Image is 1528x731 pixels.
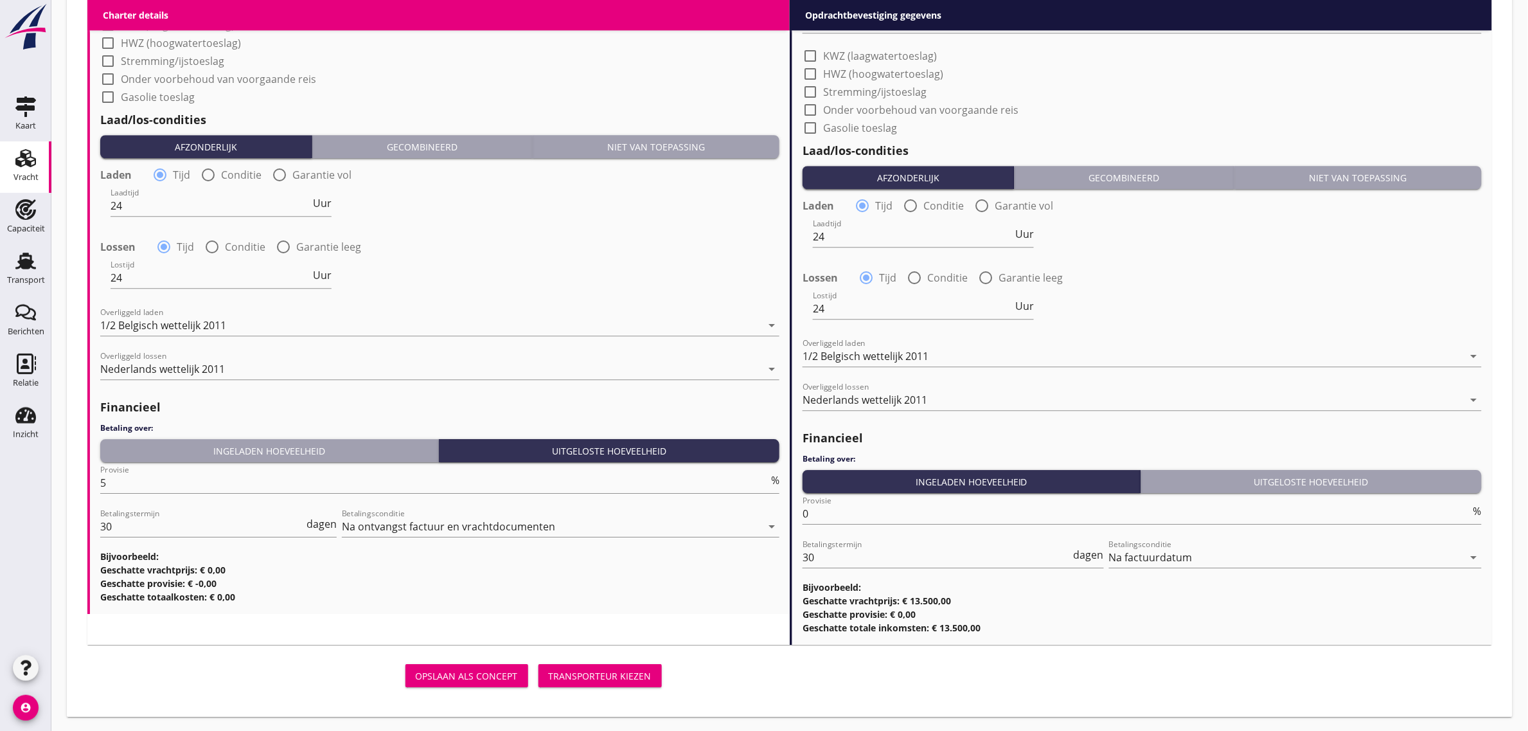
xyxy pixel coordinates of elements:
input: Betalingstermijn [100,516,304,537]
label: Onder voorbehoud van voorgaande reis [121,73,316,86]
div: Gecombineerd [1020,171,1229,185]
h2: Laad/los-condities [100,111,779,129]
div: dagen [304,519,337,529]
button: Transporteur kiezen [538,664,662,687]
i: arrow_drop_down [1466,550,1482,565]
h3: Geschatte totale inkomsten: € 13.500,00 [803,621,1482,635]
div: Nederlands wettelijk 2011 [100,363,225,375]
h2: Financieel [100,399,779,416]
h3: Bijvoorbeeld: [803,581,1482,594]
h3: Geschatte provisie: € -0,00 [100,577,779,590]
label: Onder voorbehoud van voorgaande reis [823,104,1018,116]
i: arrow_drop_down [764,519,779,534]
label: Conditie [225,240,265,253]
div: dagen [1071,550,1104,560]
span: Uur [1015,229,1034,239]
div: Opslaan als concept [416,669,518,683]
h3: Geschatte vrachtprijs: € 0,00 [100,563,779,577]
span: Uur [1015,301,1034,311]
button: Ingeladen hoeveelheid [100,439,439,462]
div: 1/2 Belgisch wettelijk 2011 [803,350,928,362]
i: arrow_drop_down [764,361,779,377]
label: Garantie vol [292,168,351,181]
h3: Geschatte totaalkosten: € 0,00 [100,590,779,604]
h2: Financieel [803,429,1482,447]
label: HWZ (hoogwatertoeslag) [823,68,943,80]
label: Garantie leeg [296,240,361,253]
button: Opslaan als concept [405,664,528,687]
h4: Betaling over: [100,422,779,434]
label: Tijd [173,168,190,181]
strong: Lossen [803,271,838,284]
label: Gasolie toeslag [823,122,897,134]
h3: Geschatte vrachtprijs: € 13.500,00 [803,594,1482,608]
div: Berichten [8,327,44,336]
label: Conditie [221,168,262,181]
h3: Geschatte provisie: € 0,00 [803,608,1482,621]
i: arrow_drop_down [1466,392,1482,408]
strong: Laden [100,168,132,181]
div: Transporteur kiezen [549,669,652,683]
button: Niet van toepassing [1235,166,1482,189]
div: Na ontvangst factuur en vrachtdocumenten [342,521,555,532]
div: Niet van toepassing [538,140,774,154]
strong: Lossen [100,240,136,253]
label: HWZ (hoogwatertoeslag) [121,37,241,50]
div: Relatie [13,379,39,387]
div: 1/2 Belgisch wettelijk 2011 [100,320,226,331]
label: Garantie vol [995,199,1054,212]
div: % [768,475,779,485]
i: arrow_drop_down [1466,15,1482,30]
label: Garantie leeg [999,271,1063,284]
label: KWZ (laagwatertoeslag) [823,50,937,62]
label: Tijd [177,240,194,253]
input: Provisie [803,503,1471,524]
i: account_circle [13,695,39,721]
i: arrow_drop_down [764,318,779,333]
div: Ingeladen hoeveelheid [808,475,1135,489]
div: Na factuurdatum [1109,552,1193,563]
div: Nederlands wettelijk 2011 [803,394,927,406]
strong: Laden [803,199,834,212]
div: % [1471,506,1482,516]
input: Lostijd [111,267,310,288]
h3: Bijvoorbeeld: [100,550,779,563]
input: Laadtijd [813,226,1013,247]
div: Niet van toepassing [1240,171,1477,185]
i: arrow_drop_down [1466,348,1482,364]
button: Afzonderlijk [100,135,312,158]
label: Stremming/ijstoeslag [121,55,224,68]
div: Vracht [13,173,39,181]
input: Lostijd [813,298,1013,319]
input: Betalingstermijn [803,547,1071,568]
div: CMNI m.u.v. Art 25, lid 2. [803,17,919,28]
div: Afzonderlijk [808,171,1009,185]
div: Inzicht [13,430,39,438]
label: Tijd [879,271,896,284]
label: Tijd [875,199,893,212]
span: Uur [313,198,332,208]
div: Afzonderlijk [105,140,306,154]
input: Laadtijd [111,195,310,216]
div: Uitgeloste hoeveelheid [1146,475,1477,489]
label: KWZ (laagwatertoeslag) [121,19,235,32]
button: Uitgeloste hoeveelheid [439,439,779,462]
span: Uur [313,270,332,280]
button: Gecombineerd [1015,166,1235,189]
label: Conditie [927,271,968,284]
div: Kaart [15,122,36,130]
button: Gecombineerd [312,135,533,158]
label: Stremming/ijstoeslag [823,86,927,98]
button: Ingeladen hoeveelheid [803,470,1141,493]
div: Transport [7,276,45,284]
div: Gecombineerd [317,140,527,154]
button: Uitgeloste hoeveelheid [1141,470,1482,493]
label: Conditie [923,199,964,212]
h4: Betaling over: [803,453,1482,465]
button: Niet van toepassing [533,135,779,158]
label: Gasolie toeslag [121,91,195,104]
div: Capaciteit [7,224,45,233]
div: Ingeladen hoeveelheid [105,444,433,458]
h2: Laad/los-condities [803,142,1482,159]
img: logo-small.a267ee39.svg [3,3,49,51]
